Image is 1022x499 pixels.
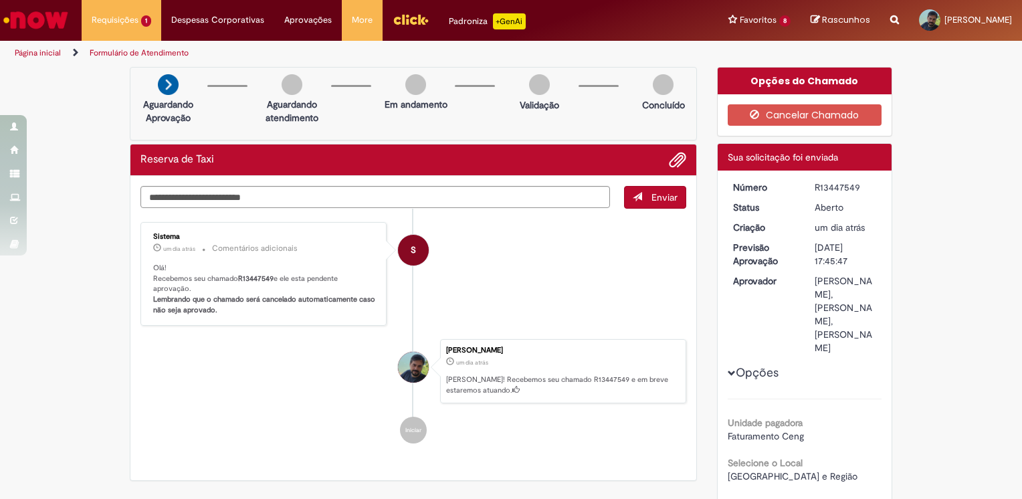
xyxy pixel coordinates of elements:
span: Aprovações [284,13,332,27]
span: Enviar [651,191,678,203]
time: 26/08/2025 10:45:47 [456,359,488,367]
span: Despesas Corporativas [171,13,264,27]
div: 26/08/2025 10:45:47 [815,221,877,234]
button: Adicionar anexos [669,151,686,169]
span: Rascunhos [822,13,870,26]
div: [DATE] 17:45:47 [815,241,877,268]
div: Padroniza [449,13,526,29]
span: Requisições [92,13,138,27]
b: Selecione o Local [728,457,803,469]
img: ServiceNow [1,7,70,33]
time: 26/08/2025 10:45:47 [815,221,865,233]
a: Formulário de Atendimento [90,47,189,58]
span: [GEOGRAPHIC_DATA] e Região [728,470,857,482]
button: Cancelar Chamado [728,104,882,126]
span: 1 [141,15,151,27]
b: R13447549 [238,274,274,284]
dt: Criação [723,221,805,234]
p: Em andamento [385,98,447,111]
div: Aberto [815,201,877,214]
div: System [398,235,429,266]
dt: Número [723,181,805,194]
dt: Previsão Aprovação [723,241,805,268]
img: img-circle-grey.png [405,74,426,95]
a: Página inicial [15,47,61,58]
p: [PERSON_NAME]! Recebemos seu chamado R13447549 e em breve estaremos atuando. [446,375,679,395]
small: Comentários adicionais [212,243,298,254]
div: Sistema [153,233,376,241]
ul: Trilhas de página [10,41,672,66]
time: 26/08/2025 10:45:59 [163,245,195,253]
span: 8 [779,15,791,27]
a: Rascunhos [811,14,870,27]
img: arrow-next.png [158,74,179,95]
p: Validação [520,98,559,112]
img: img-circle-grey.png [529,74,550,95]
p: Olá! Recebemos seu chamado e ele esta pendente aprovação. [153,263,376,316]
img: img-circle-grey.png [653,74,674,95]
p: Aguardando atendimento [260,98,324,124]
span: More [352,13,373,27]
span: Faturamento Ceng [728,430,804,442]
div: Opções do Chamado [718,68,892,94]
div: Marcelo Pasquali [398,352,429,383]
dt: Aprovador [723,274,805,288]
ul: Histórico de tíquete [140,209,686,457]
div: [PERSON_NAME], [PERSON_NAME], [PERSON_NAME] [815,274,877,355]
textarea: Digite sua mensagem aqui... [140,186,610,209]
h2: Reserva de Taxi Histórico de tíquete [140,154,214,166]
p: +GenAi [493,13,526,29]
span: um dia atrás [163,245,195,253]
li: Marcelo Pasquali [140,339,686,403]
p: Aguardando Aprovação [136,98,201,124]
span: Sua solicitação foi enviada [728,151,838,163]
p: Concluído [642,98,685,112]
img: click_logo_yellow_360x200.png [393,9,429,29]
b: Lembrando que o chamado será cancelado automaticamente caso não seja aprovado. [153,294,377,315]
span: um dia atrás [815,221,865,233]
div: R13447549 [815,181,877,194]
b: Unidade pagadora [728,417,803,429]
dt: Status [723,201,805,214]
button: Enviar [624,186,686,209]
span: S [411,234,416,266]
span: Favoritos [740,13,777,27]
span: [PERSON_NAME] [944,14,1012,25]
img: img-circle-grey.png [282,74,302,95]
div: [PERSON_NAME] [446,346,679,355]
span: um dia atrás [456,359,488,367]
